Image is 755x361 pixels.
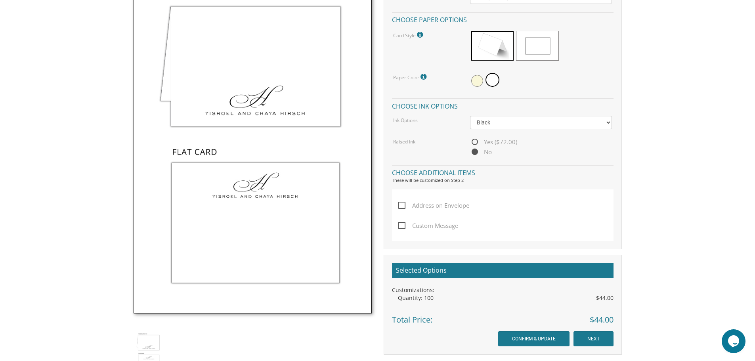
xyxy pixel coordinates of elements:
span: $44.00 [596,294,614,302]
div: These will be customized on Step 2 [392,177,614,183]
span: Address on Envelope [398,201,469,210]
iframe: chat widget [722,329,747,353]
span: No [470,147,492,157]
label: Raised Ink [393,138,415,145]
label: Ink Options [393,117,418,124]
span: $44.00 [590,314,614,326]
h4: Choose paper options [392,12,614,26]
h4: Choose ink options [392,98,614,112]
label: Paper Color [393,72,428,82]
input: NEXT [573,331,614,346]
h2: Selected Options [392,263,614,278]
input: CONFIRM & UPDATE [498,331,570,346]
span: Custom Message [398,221,458,231]
h4: Choose additional items [392,165,614,179]
span: Yes ($72.00) [470,137,517,147]
div: Quantity: 100 [398,294,614,302]
label: Card Style [393,30,425,40]
div: Customizations: [392,286,614,294]
div: Total Price: [392,308,614,326]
